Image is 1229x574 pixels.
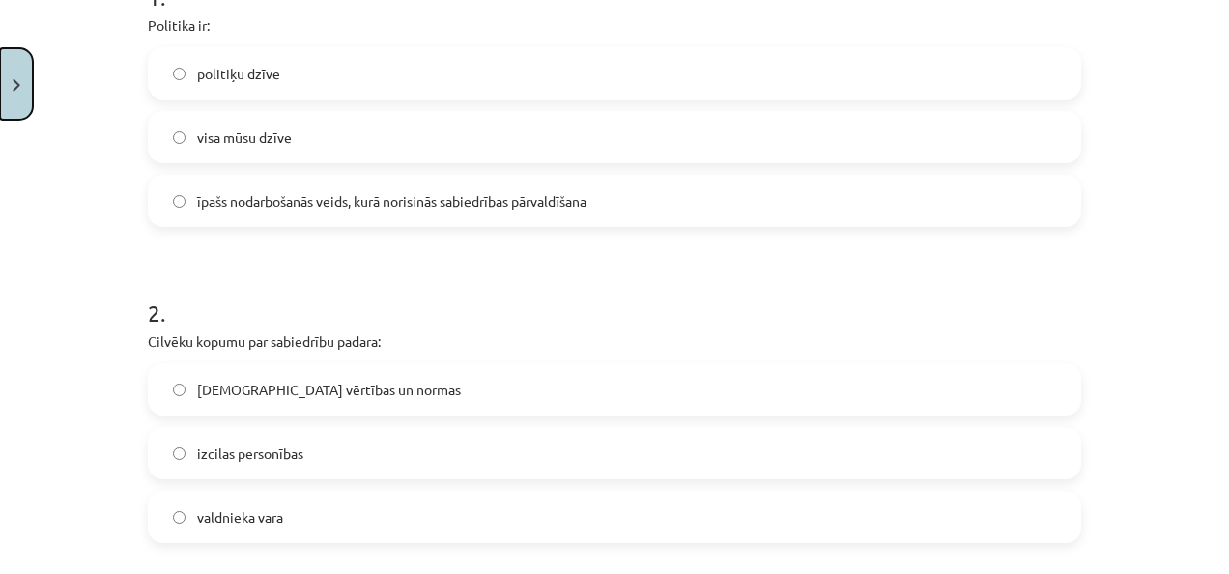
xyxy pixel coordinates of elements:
span: politiķu dzīve [197,64,280,84]
input: valdnieka vara [173,511,186,524]
input: īpašs nodarbošanās veids, kurā norisinās sabiedrības pārvaldīšana [173,195,186,208]
span: izcilas personības [197,444,303,464]
p: Politika ir: [148,15,1081,36]
input: [DEMOGRAPHIC_DATA] vērtības un normas [173,384,186,396]
input: izcilas personības [173,447,186,460]
input: visa mūsu dzīve [173,131,186,144]
span: [DEMOGRAPHIC_DATA] vērtības un normas [197,380,461,400]
h1: 2 . [148,266,1081,326]
p: Cilvēku kopumu par sabiedrību padara: [148,331,1081,352]
input: politiķu dzīve [173,68,186,80]
span: valdnieka vara [197,507,283,528]
span: visa mūsu dzīve [197,128,292,148]
span: īpašs nodarbošanās veids, kurā norisinās sabiedrības pārvaldīšana [197,191,586,212]
img: icon-close-lesson-0947bae3869378f0d4975bcd49f059093ad1ed9edebbc8119c70593378902aed.svg [13,79,20,92]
